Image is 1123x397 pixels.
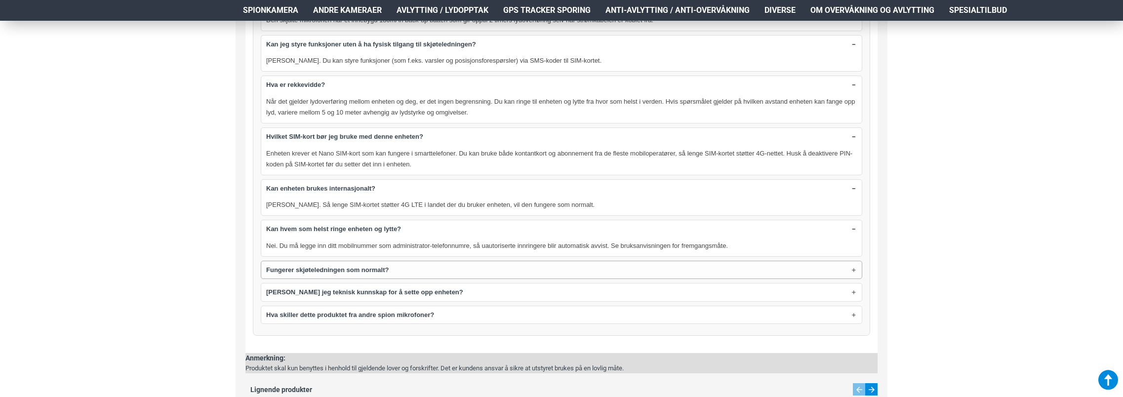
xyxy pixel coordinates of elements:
[261,76,862,94] summary: Hva er rekkevidde?
[266,96,857,118] p: Når det gjelder lydoverføring mellom enheten og deg, er det ingen begrensning. Du kan ringe til e...
[266,80,325,90] strong: Hva er rekkevidde?
[764,4,796,16] span: Diverse
[261,128,862,146] summary: Hvilket SIM-kort bør jeg bruke med denne enheten?
[266,310,434,320] strong: Hva skiller dette produktet fra andre spion mikrofoner?
[261,261,862,279] summary: Fungerer skjøteledningen som normalt?
[266,40,476,49] strong: Kan jeg styre funksjoner uten å ha fysisk tilgang til skjøteledningen?
[261,283,862,301] summary: [PERSON_NAME] jeg teknisk kunnskap for å sette opp enheten?
[605,4,750,16] span: Anti-avlytting / Anti-overvåkning
[266,240,857,251] p: Nei. Du må legge inn ditt mobilnummer som administrator-telefonnumre, så uautoriserte innringere ...
[266,224,401,234] strong: Kan hvem som helst ringe enheten og lytte?
[245,353,624,363] div: Anmerkning:
[266,184,375,194] strong: Kan enheten brukes internasjonalt?
[243,4,298,16] span: Spionkamera
[266,55,857,66] p: [PERSON_NAME]. Du kan styre funksjoner (som f.eks. varsler og posisjonsforespørsler) via SMS-kode...
[245,363,624,373] div: Produktet skal kun benyttes i henhold til gjeldende lover og forskrifter. Det er kundens ansvar å...
[810,4,934,16] span: Om overvåkning og avlytting
[261,180,862,198] summary: Kan enheten brukes internasjonalt?
[266,287,463,297] strong: [PERSON_NAME] jeg teknisk kunnskap for å sette opp enheten?
[261,306,862,324] summary: Hva skiller dette produktet fra andre spion mikrofoner?
[503,4,591,16] span: GPS Tracker Sporing
[261,220,862,238] summary: Kan hvem som helst ringe enheten og lytte?
[865,383,878,396] div: Next slide
[261,36,862,53] summary: Kan jeg styre funksjoner uten å ha fysisk tilgang til skjøteledningen?
[266,148,857,170] p: Enheten krever et Nano SIM-kort som kan fungere i smarttelefoner. Du kan bruke både kontantkort o...
[949,4,1007,16] span: Spesialtilbud
[266,199,857,210] p: [PERSON_NAME]. Så lenge SIM-kortet støtter 4G LTE i landet der du bruker enheten, vil den fungere...
[853,383,865,396] div: Previous slide
[397,4,488,16] span: Avlytting / Lydopptak
[313,4,382,16] span: Andre kameraer
[266,265,389,275] strong: Fungerer skjøteledningen som normalt?
[266,132,423,142] strong: Hvilket SIM-kort bør jeg bruke med denne enheten?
